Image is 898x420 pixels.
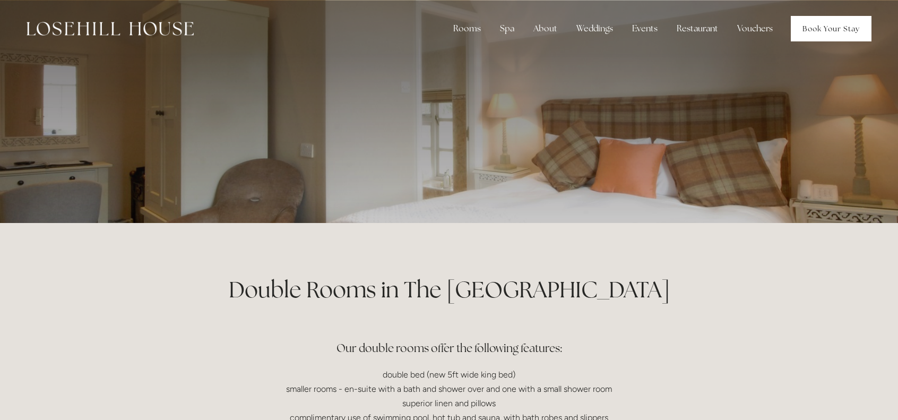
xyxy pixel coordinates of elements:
[568,18,621,39] div: Weddings
[195,316,703,359] h3: Our double rooms offer the following features:
[195,274,703,305] h1: Double Rooms in The [GEOGRAPHIC_DATA]
[27,22,194,36] img: Losehill House
[491,18,523,39] div: Spa
[624,18,666,39] div: Events
[445,18,489,39] div: Rooms
[791,16,871,41] a: Book Your Stay
[525,18,566,39] div: About
[668,18,727,39] div: Restaurant
[729,18,781,39] a: Vouchers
